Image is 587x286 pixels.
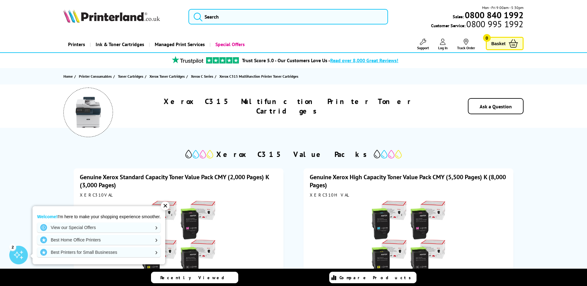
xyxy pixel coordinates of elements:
[37,235,161,245] a: Best Home Office Printers
[188,9,388,24] input: Search
[96,37,144,52] span: Ink & Toner Cartridges
[80,173,269,189] a: Genuine Xerox Standard Capacity Toner Value Pack CMY (2,000 Pages) K (3,000 Pages)
[63,37,90,52] a: Printers
[482,5,524,11] span: Mon - Fri 9:00am - 5:30pm
[80,192,277,198] div: XERC310VAL
[330,57,398,63] span: Read over 8,000 Great Reviews!
[169,56,206,64] img: trustpilot rating
[118,73,145,80] a: Toner Cartridges
[149,73,185,80] span: Xerox Toner Cartridges
[453,14,464,19] span: Sales:
[132,97,445,116] h1: Xerox C315 Multifunction Printer Toner Cartridges
[465,21,523,27] span: 0800 995 1992
[491,39,506,48] span: Basket
[483,34,491,42] span: 0
[37,214,161,219] p: I'm here to make your shopping experience smoother.
[329,272,417,283] a: Compare Products
[90,37,149,52] a: Ink & Toner Cartridges
[37,223,161,232] a: View our Special Offers
[37,214,58,219] strong: Welcome!
[63,9,160,23] img: Printerland Logo
[370,201,447,278] img: Xerox High Capacity Toner Value Pack CMY (5,500 Pages) K (8,000 Pages)
[438,39,448,50] a: Log In
[457,39,475,50] a: Track Order
[209,37,249,52] a: Special Offers
[63,73,74,80] a: Home
[149,37,209,52] a: Managed Print Services
[160,275,231,280] span: Recently Viewed
[73,97,104,128] img: Xerox C315 Multifunction Printer Toner Cartridges
[417,39,429,50] a: Support
[464,12,524,18] a: 0800 840 1992
[9,244,16,250] div: 2
[191,73,215,80] a: Xerox C Series
[438,45,448,50] span: Log In
[219,74,298,79] span: Xerox C315 Multifunction Printer Toner Cartridges
[79,73,112,80] span: Printer Consumables
[465,9,524,21] b: 0800 840 1992
[216,149,371,159] h2: Xerox C315 Value Packs
[149,73,186,80] a: Xerox Toner Cartridges
[431,21,523,28] span: Customer Service:
[417,45,429,50] span: Support
[63,9,181,24] a: Printerland Logo
[206,57,239,63] img: trustpilot rating
[310,192,507,198] div: XERC310HVAL
[486,37,524,50] a: Basket 0
[242,57,398,63] a: Trust Score 5.0 - Our Customers Love Us -Read over 8,000 Great Reviews!
[79,73,113,80] a: Printer Consumables
[37,247,161,257] a: Best Printers for Small Businesses
[480,103,512,110] a: Ask a Question
[191,73,213,80] span: Xerox C Series
[118,73,143,80] span: Toner Cartridges
[339,275,414,280] span: Compare Products
[140,201,217,278] img: Xerox Standard Capacity Toner Value Pack CMY (2,000 Pages) K (3,000 Pages)
[151,272,238,283] a: Recently Viewed
[161,201,170,210] div: ✕
[310,173,506,189] a: Genuine Xerox High Capacity Toner Value Pack CMY (5,500 Pages) K (8,000 Pages)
